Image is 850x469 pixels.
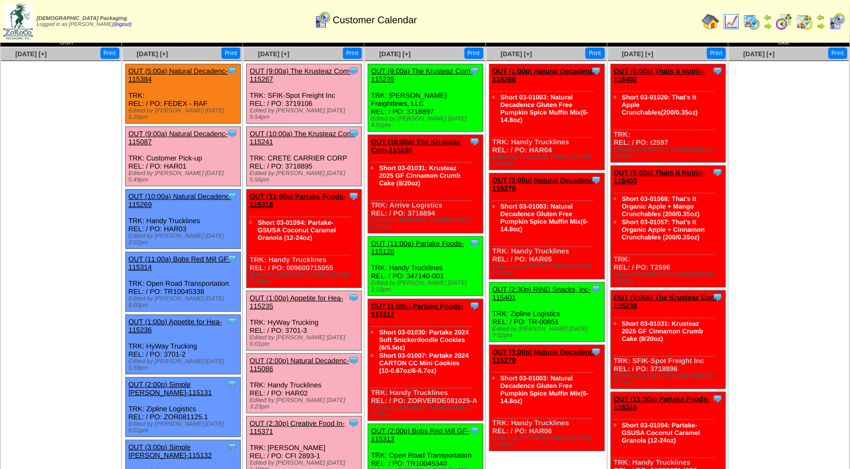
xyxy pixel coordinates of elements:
[129,233,240,246] div: Edited by [PERSON_NAME] [DATE] 2:02pm
[129,255,231,271] a: OUT (11:00a) Bobs Red Mill GF-115314
[469,425,480,436] img: Tooltip
[614,67,705,83] a: OUT (6:00a) Thats It Nutriti-115402
[247,354,362,413] div: TRK: Handy Trucklines REL: / PO: HAR02
[764,13,772,22] img: arrowleft.gif
[493,154,604,167] div: Edited by [PERSON_NAME] [DATE] 7:26pm
[314,11,331,29] img: calendarcustomer.gif
[258,50,289,58] a: [DATE] [+]
[348,355,359,366] img: Tooltip
[501,50,532,58] a: [DATE] [+]
[591,175,602,185] img: Tooltip
[622,50,653,58] a: [DATE] [+]
[249,130,355,146] a: OUT (10:00a) The Krusteaz Com-115241
[493,176,596,192] a: OUT (2:00p) Natural Decadenc-115270
[227,316,238,327] img: Tooltip
[137,50,168,58] a: [DATE] [+]
[125,315,240,374] div: TRK: HyWay Trucking REL: / PO: 3701-2
[775,13,793,30] img: calendarblend.gif
[249,192,346,209] a: OUT (11:00a) Partake Foods-115318
[743,13,760,30] img: calendarprod.gif
[493,435,604,448] div: Edited by [PERSON_NAME] [DATE] 7:27pm
[129,318,222,334] a: OUT (1:00p) Appetite for Hea-115236
[249,334,361,347] div: Edited by [PERSON_NAME] [DATE] 6:01pm
[368,64,483,132] div: TRK: [PERSON_NAME] Freightlines, LLC REL: / PO: 3718897
[828,48,847,59] button: Print
[712,65,723,76] img: Tooltip
[622,195,700,218] a: Short 03-01068: That's It Organic Apple + Mango Crunchables (200/0.35oz)
[469,136,480,147] img: Tooltip
[348,292,359,303] img: Tooltip
[493,263,604,276] div: Edited by [PERSON_NAME] [DATE] 7:27pm
[129,296,240,309] div: Edited by [PERSON_NAME] [DATE] 8:00pm
[611,166,726,287] div: TRK: REL: / PO: T2596
[614,293,719,310] a: OUT (9:00a) The Krusteaz Com-115238
[464,48,483,59] button: Print
[493,285,591,301] a: OUT (2:30p) RIND Snacks, Inc-115401
[368,237,483,296] div: TRK: Handy Trucklines REL: / PO: 347140-001
[371,217,483,230] div: Edited by [PERSON_NAME] [DATE] 8:11pm
[368,299,483,421] div: TRK: Handy Trucklines REL: / PO: ZORVERDE081025-A
[129,170,240,183] div: Edited by [PERSON_NAME] [DATE] 5:49pm
[348,65,359,76] img: Tooltip
[489,345,604,451] div: TRK: Handy Trucklines REL: / PO: HAR06
[249,357,349,373] a: OUT (2:00p) Natural Decadenc-115086
[501,203,589,233] a: Short 03-01003: Natural Decadence Gluten Free Pumpkin Spice Muffin Mix(6-14.8oz)
[129,380,212,397] a: OUT (2:00p) Simple [PERSON_NAME]-115131
[125,190,240,249] div: TRK: Handy Trucklines REL: / PO: HAR03
[489,64,604,170] div: TRK: Handy Trucklines REL: / PO: HAR04
[125,127,240,186] div: TRK: Customer Pick-up REL: / PO: HAR01
[591,65,602,76] img: Tooltip
[614,146,726,159] div: Edited by [PERSON_NAME] [DATE] 7:50pm
[622,421,700,444] a: Short 03-01094: Partake-GSUSA Coconut Caramel Granola (12-24oz)
[493,326,604,339] div: Edited by [PERSON_NAME] [DATE] 7:52pm
[249,170,361,183] div: Edited by [PERSON_NAME] [DATE] 5:56pm
[368,135,483,233] div: TRK: Arrive Logistics REL: / PO: 3718894
[37,16,132,28] span: Logged in as [PERSON_NAME]
[227,128,238,139] img: Tooltip
[379,329,469,351] a: Short 03-01030: Partake 2024 Soft Snickerdoodle Cookies (6/5.5oz)
[371,405,483,418] div: Edited by [PERSON_NAME] [DATE] 4:20pm
[125,64,240,124] div: TRK: REL: / PO: FEDEX - RAF
[247,190,362,288] div: TRK: Handy Trucklines REL: / PO: 009600715055
[227,441,238,452] img: Tooltip
[129,108,240,120] div: Edited by [PERSON_NAME] [DATE] 5:20pm
[712,292,723,303] img: Tooltip
[501,374,589,405] a: Short 03-01003: Natural Decadence Gluten Free Pumpkin Spice Muffin Mix(6-14.8oz)
[591,284,602,294] img: Tooltip
[493,67,596,83] a: OUT (1:00p) Natural Decadenc-115268
[744,50,775,58] a: [DATE] [+]
[249,294,343,310] a: OUT (1:00p) Appetite for Hea-115235
[249,67,351,83] a: OUT (9:00a) The Krusteaz Com-115267
[227,253,238,264] img: Tooltip
[371,67,473,83] a: OUT (9:00a) The Krusteaz Com-115239
[371,302,463,318] a: OUT (1:00p) Partake Foods-115317
[129,67,228,83] a: OUT (5:00a) Natural Decadenc-115384
[723,13,740,30] img: line_graph.gif
[591,346,602,357] img: Tooltip
[611,64,726,163] div: TRK: REL: / PO: t2597
[489,283,604,342] div: TRK: Zipline Logistics REL: / PO: TR-00851
[129,443,212,459] a: OUT (3:00p) Simple [PERSON_NAME]-115132
[247,64,362,124] div: TRK: SFIK-Spot Freight Inc REL: / PO: 3719106
[249,272,361,285] div: Edited by [PERSON_NAME] [DATE] 4:21pm
[221,48,240,59] button: Print
[227,379,238,390] img: Tooltip
[129,421,240,434] div: Edited by [PERSON_NAME] [DATE] 6:01pm
[371,239,464,256] a: OUT (11:00a) Partake Foods-115128
[764,22,772,30] img: arrowright.gif
[371,427,469,443] a: OUT (2:00p) Bobs Red Mill GF-115313
[614,169,705,185] a: OUT (6:00a) Thats It Nutriti-115403
[489,173,604,279] div: TRK: Handy Trucklines REL: / PO: HAR05
[828,13,846,30] img: calendarcustomer.gif
[343,48,362,59] button: Print
[622,218,705,241] a: Short 03-01057: That's It Organic Apple + Cinnamon Crunchables (200/0.35oz)
[614,395,710,411] a: OUT (11:00a) Partake Foods-115316
[249,108,361,120] div: Edited by [PERSON_NAME] [DATE] 5:54pm
[333,15,417,26] span: Customer Calendar
[371,138,460,154] a: OUT (10:00a) The Krusteaz Com-115240
[15,50,46,58] a: [DATE] [+]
